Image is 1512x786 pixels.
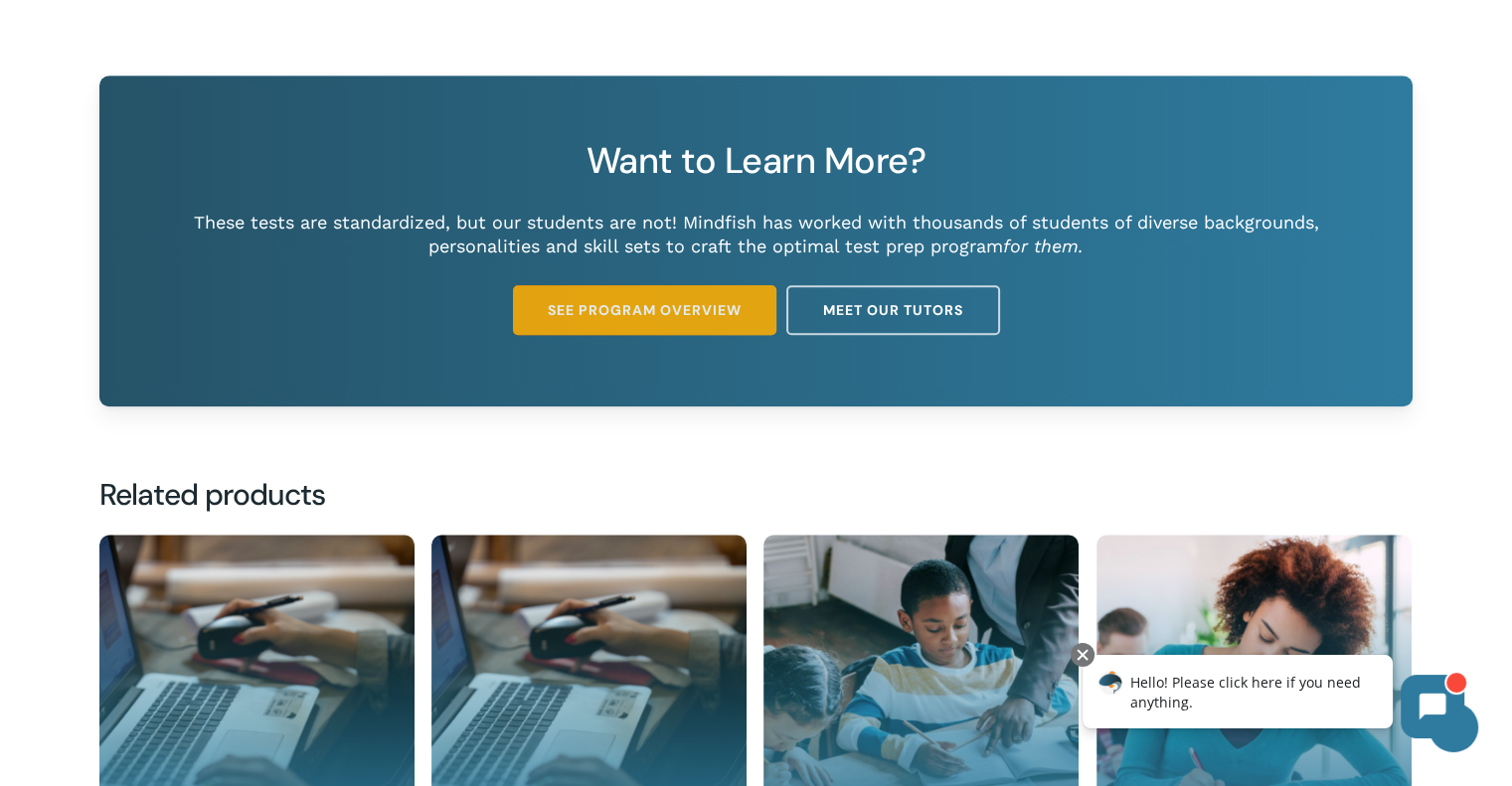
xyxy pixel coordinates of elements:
[548,300,742,320] span: See Program Overview
[162,138,1351,184] h3: Want to Learn More?
[162,211,1351,258] p: These tests are standardized, but our students are not! Mindfish has worked with thousands of stu...
[1062,639,1484,758] iframe: Chatbot
[513,285,776,335] a: See Program Overview
[99,475,1413,515] h2: Related products
[1003,236,1084,256] em: for them.
[786,285,1000,335] a: Meet Our Tutors
[823,300,963,320] span: Meet Our Tutors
